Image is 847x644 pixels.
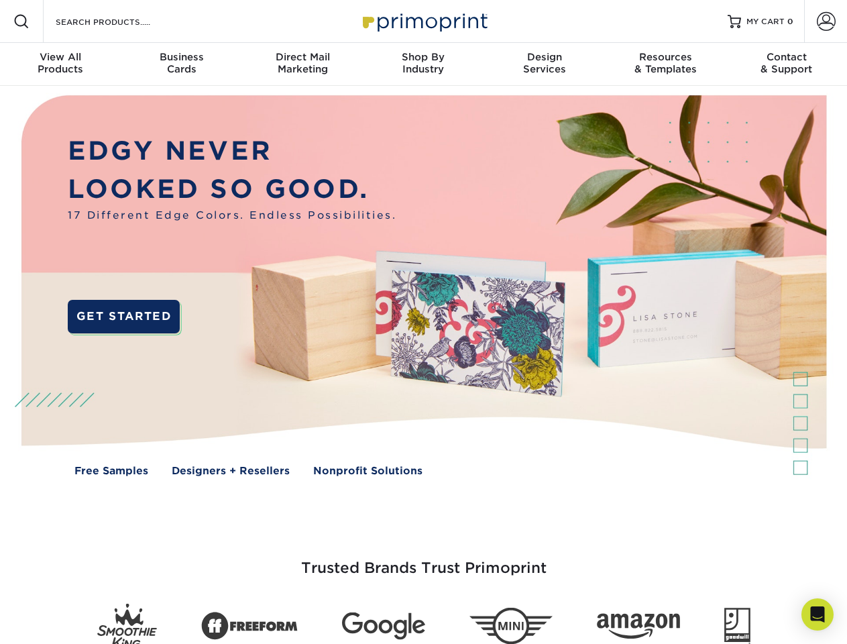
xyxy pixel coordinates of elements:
div: & Support [726,51,847,75]
img: Google [342,612,425,640]
span: Direct Mail [242,51,363,63]
div: Marketing [242,51,363,75]
iframe: Google Customer Reviews [3,603,114,639]
a: Direct MailMarketing [242,43,363,86]
img: Goodwill [724,608,750,644]
a: GET STARTED [68,300,180,333]
img: Amazon [597,614,680,639]
p: LOOKED SO GOOD. [68,170,396,209]
a: Shop ByIndustry [363,43,484,86]
span: Resources [605,51,726,63]
div: & Templates [605,51,726,75]
a: Contact& Support [726,43,847,86]
a: Designers + Resellers [172,464,290,479]
h3: Trusted Brands Trust Primoprint [32,527,816,593]
p: EDGY NEVER [68,132,396,170]
img: Primoprint [357,7,491,36]
div: Services [484,51,605,75]
span: 0 [787,17,793,26]
a: Free Samples [74,464,148,479]
a: DesignServices [484,43,605,86]
a: Nonprofit Solutions [313,464,422,479]
span: MY CART [746,16,785,28]
div: Cards [121,51,241,75]
div: Open Intercom Messenger [801,598,834,631]
input: SEARCH PRODUCTS..... [54,13,185,30]
span: Business [121,51,241,63]
div: Industry [363,51,484,75]
span: Design [484,51,605,63]
span: 17 Different Edge Colors. Endless Possibilities. [68,208,396,223]
a: Resources& Templates [605,43,726,86]
a: BusinessCards [121,43,241,86]
span: Contact [726,51,847,63]
span: Shop By [363,51,484,63]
